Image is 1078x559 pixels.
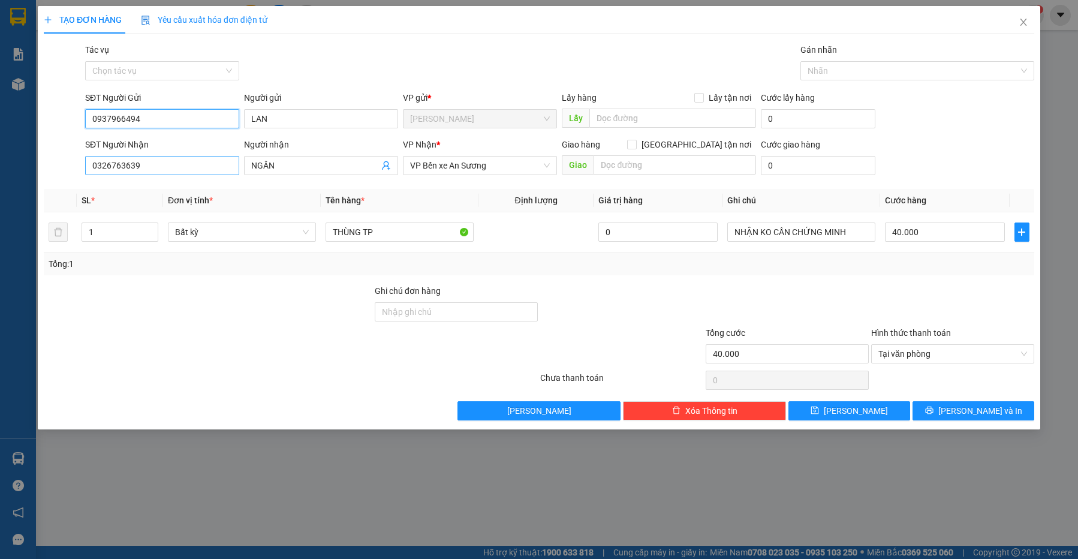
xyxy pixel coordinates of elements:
[788,401,910,420] button: save[PERSON_NAME]
[457,401,621,420] button: [PERSON_NAME]
[562,155,594,175] span: Giao
[598,196,643,205] span: Giá trị hàng
[637,138,756,151] span: [GEOGRAPHIC_DATA] tận nơi
[761,93,815,103] label: Cước lấy hàng
[913,401,1034,420] button: printer[PERSON_NAME] và In
[85,138,239,151] div: SĐT Người Nhận
[562,109,589,128] span: Lấy
[761,109,875,128] input: Cước lấy hàng
[381,161,391,170] span: user-add
[704,91,756,104] span: Lấy tận nơi
[562,140,600,149] span: Giao hàng
[761,156,875,175] input: Cước giao hàng
[141,16,150,25] img: icon
[82,196,91,205] span: SL
[410,110,550,128] span: Hòa Thành
[507,404,571,417] span: [PERSON_NAME]
[562,93,597,103] span: Lấy hàng
[85,45,109,55] label: Tác vụ
[878,345,1027,363] span: Tại văn phòng
[1014,223,1030,242] button: plus
[85,91,239,104] div: SĐT Người Gửi
[49,223,68,242] button: delete
[761,140,820,149] label: Cước giao hàng
[598,223,718,242] input: 0
[1019,17,1028,27] span: close
[539,371,704,392] div: Chưa thanh toán
[375,302,538,321] input: Ghi chú đơn hàng
[824,404,888,417] span: [PERSON_NAME]
[375,286,441,296] label: Ghi chú đơn hàng
[44,16,52,24] span: plus
[594,155,755,175] input: Dọc đường
[589,109,755,128] input: Dọc đường
[410,157,550,175] span: VP Bến xe An Sương
[1015,227,1029,237] span: plus
[141,15,267,25] span: Yêu cầu xuất hóa đơn điện tử
[326,223,474,242] input: VD: Bàn, Ghế
[727,223,875,242] input: Ghi Chú
[403,91,557,104] div: VP gửi
[1007,6,1040,40] button: Close
[514,196,557,205] span: Định lượng
[885,196,926,205] span: Cước hàng
[800,45,837,55] label: Gán nhãn
[44,15,122,25] span: TẠO ĐƠN HÀNG
[871,328,951,338] label: Hình thức thanh toán
[722,189,880,212] th: Ghi chú
[49,257,417,271] div: Tổng: 1
[403,140,436,149] span: VP Nhận
[938,404,1022,417] span: [PERSON_NAME] và In
[811,406,819,416] span: save
[672,406,680,416] span: delete
[175,223,309,241] span: Bất kỳ
[326,196,365,205] span: Tên hàng
[244,91,398,104] div: Người gửi
[706,328,745,338] span: Tổng cước
[623,401,786,420] button: deleteXóa Thông tin
[168,196,213,205] span: Đơn vị tính
[685,404,737,417] span: Xóa Thông tin
[244,138,398,151] div: Người nhận
[925,406,934,416] span: printer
